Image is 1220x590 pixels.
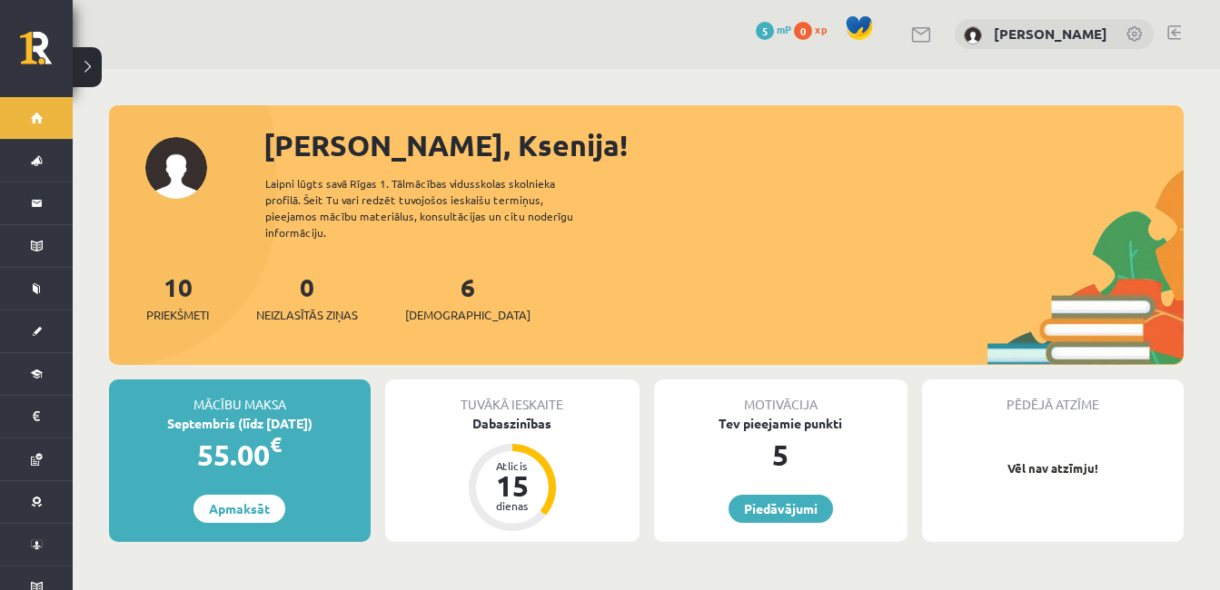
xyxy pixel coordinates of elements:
div: Septembris (līdz [DATE]) [109,414,371,433]
span: 5 [756,22,774,40]
a: 5 mP [756,22,791,36]
a: 0 xp [794,22,836,36]
span: Priekšmeti [146,306,209,324]
div: Pēdējā atzīme [922,379,1184,414]
div: Mācību maksa [109,379,371,414]
div: Atlicis [485,460,540,471]
a: 10Priekšmeti [146,270,209,324]
div: Tuvākā ieskaite [385,379,640,414]
div: Motivācija [654,379,908,414]
span: mP [777,22,791,36]
div: 15 [485,471,540,500]
a: Apmaksāt [193,495,285,523]
p: Vēl nav atzīmju! [931,459,1175,477]
div: 55.00 [109,433,371,477]
a: [PERSON_NAME] [994,25,1107,43]
span: [DEMOGRAPHIC_DATA] [405,306,531,324]
div: Tev pieejamie punkti [654,414,908,433]
div: [PERSON_NAME], Ksenija! [263,123,1184,167]
div: dienas [485,500,540,511]
a: 6[DEMOGRAPHIC_DATA] [405,270,531,324]
a: 0Neizlasītās ziņas [256,270,358,324]
a: Dabaszinības Atlicis 15 dienas [385,414,640,534]
img: Ksenija Alne [964,26,982,44]
a: Rīgas 1. Tālmācības vidusskola [20,32,73,77]
div: Laipni lūgts savā Rīgas 1. Tālmācības vidusskolas skolnieka profilā. Šeit Tu vari redzēt tuvojošo... [265,175,605,241]
a: Piedāvājumi [729,495,833,523]
div: 5 [654,433,908,477]
div: Dabaszinības [385,414,640,433]
span: xp [815,22,827,36]
span: € [270,431,282,457]
span: 0 [794,22,812,40]
span: Neizlasītās ziņas [256,306,358,324]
